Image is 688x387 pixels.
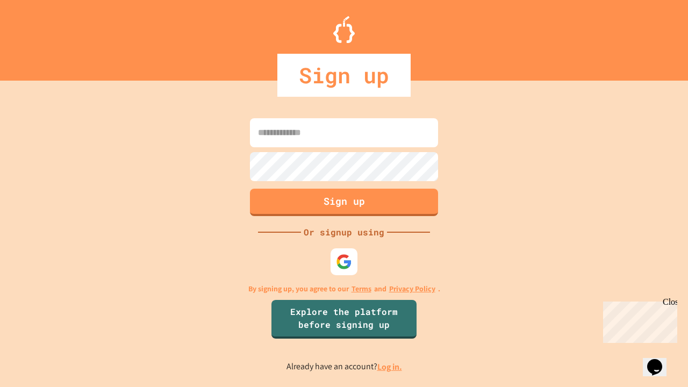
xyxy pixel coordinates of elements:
[336,254,352,270] img: google-icon.svg
[277,54,411,97] div: Sign up
[333,16,355,43] img: Logo.svg
[248,283,440,295] p: By signing up, you agree to our and .
[301,226,387,239] div: Or signup using
[599,297,677,343] iframe: chat widget
[377,361,402,372] a: Log in.
[271,300,417,339] a: Explore the platform before signing up
[286,360,402,374] p: Already have an account?
[250,189,438,216] button: Sign up
[389,283,435,295] a: Privacy Policy
[352,283,371,295] a: Terms
[643,344,677,376] iframe: chat widget
[4,4,74,68] div: Chat with us now!Close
